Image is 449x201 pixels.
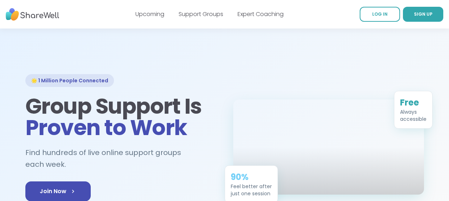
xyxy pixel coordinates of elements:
[403,7,443,22] a: SIGN UP
[372,11,388,17] span: LOG IN
[400,108,426,123] div: Always accessible
[179,10,223,18] a: Support Groups
[6,5,59,24] img: ShareWell Nav Logo
[25,147,216,170] h2: Find hundreds of live online support groups each week.
[25,74,114,87] div: 🌟 1 Million People Connected
[25,96,216,138] h1: Group Support Is
[25,113,187,143] span: Proven to Work
[238,10,284,18] a: Expert Coaching
[231,171,272,183] div: 90%
[231,183,272,197] div: Feel better after just one session
[135,10,164,18] a: Upcoming
[360,7,400,22] a: LOG IN
[400,97,426,108] div: Free
[414,11,433,17] span: SIGN UP
[40,187,76,196] span: Join Now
